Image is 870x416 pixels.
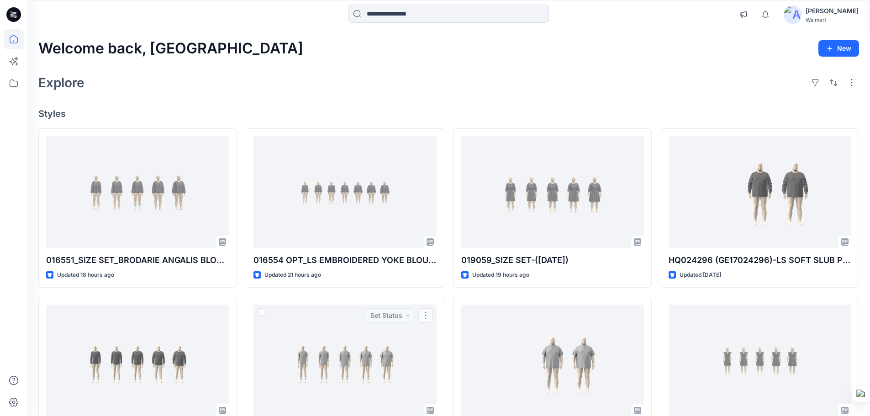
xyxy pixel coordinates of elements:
[461,254,644,267] p: 019059_SIZE SET-([DATE])
[461,136,644,249] a: 019059_SIZE SET-(26-07-25)
[784,5,802,24] img: avatar
[264,270,321,280] p: Updated 21 hours ago
[253,254,436,267] p: 016554 OPT_LS EMBROIDERED YOKE BLOUSE [DATE]
[46,254,229,267] p: 016551_SIZE SET_BRODARIE ANGALIS BLOUSE-14-08-2025
[57,270,114,280] p: Updated 18 hours ago
[818,40,859,57] button: New
[38,40,303,57] h2: Welcome back, [GEOGRAPHIC_DATA]
[38,108,859,119] h4: Styles
[680,270,721,280] p: Updated [DATE]
[472,270,529,280] p: Updated 19 hours ago
[669,136,851,249] a: HQ024296 (GE17024296)-LS SOFT SLUB POCKET CREW-PLUS
[46,136,229,249] a: 016551_SIZE SET_BRODARIE ANGALIS BLOUSE-14-08-2025
[806,5,859,16] div: [PERSON_NAME]
[806,16,859,23] div: Walmart
[253,136,436,249] a: 016554 OPT_LS EMBROIDERED YOKE BLOUSE 01-08-2025
[669,254,851,267] p: HQ024296 (GE17024296)-LS SOFT SLUB POCKET CREW-PLUS
[38,75,84,90] h2: Explore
